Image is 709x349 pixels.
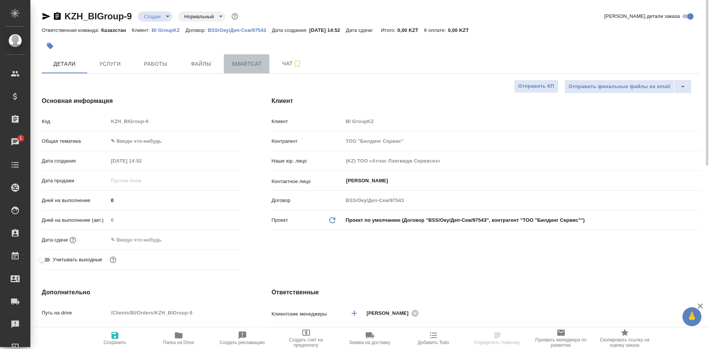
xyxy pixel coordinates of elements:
div: ✎ Введи что-нибудь [111,137,232,145]
span: 🙏 [685,309,698,325]
span: Определить тематику [474,340,520,345]
button: Создан [141,13,163,20]
p: Дата продажи [42,177,108,185]
p: Общая тематика [42,137,108,145]
div: Создан [178,11,225,22]
p: Ответственная команда: [42,27,101,33]
button: Open [696,180,698,182]
span: Работы [137,59,174,69]
span: Скопировать ссылку на оценку заказа [597,337,652,348]
button: Создать счет на предоплату [274,328,338,349]
button: Нормальный [182,13,216,20]
span: Чат [274,59,310,68]
input: Пустое поле [108,116,241,127]
input: ✎ Введи что-нибудь [108,195,241,206]
div: split button [564,80,692,93]
div: Создан [138,11,172,22]
p: Код [42,118,108,125]
span: [PERSON_NAME] детали заказа [604,13,680,20]
span: Создать рекламацию [220,340,265,345]
span: Отправить КП [518,82,554,91]
p: 0,00 KZT [448,27,475,33]
button: Отправить финальные файлы на email [564,80,674,93]
button: Доп статусы указывают на важность/срочность заказа [230,11,240,21]
span: Детали [46,59,83,69]
input: Пустое поле [108,155,174,166]
span: Сохранить [104,340,126,345]
span: Smartcat [228,59,265,69]
span: Учитывать выходные [53,256,102,264]
button: Заявка на доставку [338,328,402,349]
div: Проект по умолчанию (Договор "BSS/Оку/Деп-Сев/97543", контрагент "ТОО "Билдинг Сервис"") [343,214,701,227]
p: Дата создания: [272,27,309,33]
p: Дней на выполнение (авт.) [42,216,108,224]
input: Пустое поле [343,155,701,166]
p: Контактное лицо [272,178,343,185]
p: Клиентские менеджеры [272,310,343,318]
p: 0,00 KZT [398,27,424,33]
button: Создать рекламацию [211,328,274,349]
button: Призвать менеджера по развитию [529,328,593,349]
button: Скопировать ссылку для ЯМессенджера [42,12,51,21]
span: Файлы [183,59,219,69]
button: Определить тематику [465,328,529,349]
p: Контрагент [272,137,343,145]
svg: Подписаться [293,59,302,68]
button: Скопировать ссылку на оценку заказа [593,328,657,349]
button: Скопировать ссылку [53,12,62,21]
a: 1 [2,133,28,152]
div: Казахстан [343,326,701,339]
p: Итого: [381,27,397,33]
button: Сохранить [83,328,147,349]
p: Дней на выполнение [42,197,108,204]
button: Папка на Drive [147,328,211,349]
a: BI GroupKZ [152,27,186,33]
input: Пустое поле [343,195,701,206]
p: Договор [272,197,343,204]
p: Наше юр. лицо [272,157,343,165]
input: Пустое поле [108,215,241,226]
p: Проект [272,216,288,224]
p: Казахстан [101,27,132,33]
p: Путь на drive [42,309,108,317]
button: Добавить менеджера [345,304,363,322]
a: BSS/Оку/Деп-Сев/97543 [208,27,272,33]
span: Заявка на доставку [349,340,390,345]
input: Пустое поле [108,175,174,186]
div: [PERSON_NAME] [366,308,421,318]
p: Дата сдачи: [346,27,375,33]
span: Добавить Todo [418,340,449,345]
span: Создать счет на предоплату [279,337,333,348]
p: [DATE] 14:52 [309,27,346,33]
div: ✎ Введи что-нибудь [108,135,241,148]
span: Услуги [92,59,128,69]
input: Пустое поле [343,116,701,127]
a: KZH_BIGroup-9 [64,11,132,21]
span: Отправить финальные файлы на email [569,82,670,91]
input: Пустое поле [108,307,241,318]
p: К оплате: [424,27,448,33]
button: Если добавить услуги и заполнить их объемом, то дата рассчитается автоматически [68,235,78,245]
input: ✎ Введи что-нибудь [108,327,241,338]
button: 🙏 [682,307,701,326]
p: Дата сдачи [42,236,68,244]
span: [PERSON_NAME] [366,310,413,317]
span: Призвать менеджера по развитию [534,337,588,348]
h4: Основная информация [42,96,241,106]
p: Клиент [272,118,343,125]
p: Договор: [186,27,208,33]
p: Дата создания [42,157,108,165]
h4: Клиент [272,96,701,106]
input: ✎ Введи что-нибудь [108,234,174,245]
h4: Дополнительно [42,288,241,297]
input: Пустое поле [343,136,701,147]
button: Отправить КП [514,80,558,93]
h4: Ответственные [272,288,701,297]
span: Папка на Drive [163,340,194,345]
button: Добавить тэг [42,38,58,54]
button: Выбери, если сб и вс нужно считать рабочими днями для выполнения заказа. [108,255,118,265]
p: Клиент: [132,27,151,33]
span: 1 [15,134,27,142]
